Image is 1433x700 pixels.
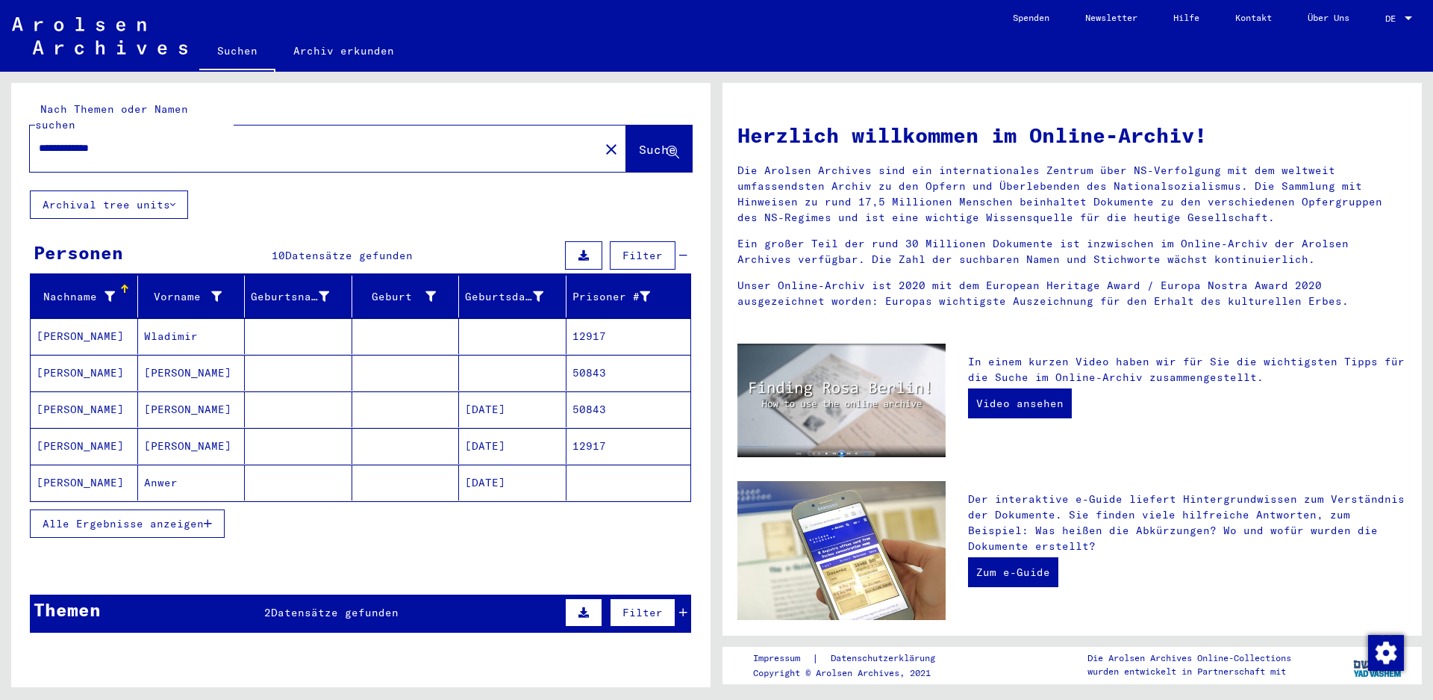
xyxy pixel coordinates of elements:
[1350,646,1406,684] img: yv_logo.png
[465,289,543,305] div: Geburtsdatum
[12,17,187,55] img: Arolsen_neg.svg
[626,126,692,172] button: Suche
[138,355,246,391] mat-cell: [PERSON_NAME]
[34,596,101,623] div: Themen
[465,285,566,309] div: Geburtsdatum
[737,278,1407,309] p: Unser Online-Archiv ist 2020 mit dem European Heritage Award / Europa Nostra Award 2020 ausgezeic...
[566,276,691,318] mat-header-cell: Prisoner #
[31,465,138,501] mat-cell: [PERSON_NAME]
[199,33,275,72] a: Suchen
[622,249,663,262] span: Filter
[31,428,138,464] mat-cell: [PERSON_NAME]
[602,140,620,158] mat-icon: close
[610,241,675,270] button: Filter
[1087,665,1291,678] p: wurden entwickelt in Partnerschaft mit
[459,428,566,464] mat-cell: [DATE]
[566,318,691,354] mat-cell: 12917
[251,285,352,309] div: Geburtsname
[138,318,246,354] mat-cell: Wladimir
[1087,651,1291,665] p: Die Arolsen Archives Online-Collections
[245,276,352,318] mat-header-cell: Geburtsname
[1368,635,1404,671] img: Zustimmung ändern
[37,289,115,305] div: Nachname
[138,465,246,501] mat-cell: Anwer
[753,651,953,666] div: |
[30,509,225,538] button: Alle Ergebnisse anzeigen
[968,492,1407,554] p: Der interaktive e-Guide liefert Hintergrundwissen zum Verständnis der Dokumente. Sie finden viele...
[968,354,1407,385] p: In einem kurzen Video haben wir für Sie die wichtigsten Tipps für die Suche im Online-Archiv zusa...
[30,191,188,219] button: Archival tree units
[272,249,285,262] span: 10
[596,134,626,164] button: Clear
[1385,13,1402,24] span: DE
[138,428,246,464] mat-cell: [PERSON_NAME]
[968,557,1058,587] a: Zum e-Guide
[35,102,188,131] mat-label: Nach Themen oder Namen suchen
[753,651,812,666] a: Impressum
[737,236,1407,267] p: Ein großer Teil der rund 30 Millionen Dokumente ist inzwischen im Online-Archiv der Arolsen Archi...
[358,285,459,309] div: Geburt‏
[31,276,138,318] mat-header-cell: Nachname
[34,239,123,266] div: Personen
[459,391,566,427] mat-cell: [DATE]
[138,391,246,427] mat-cell: [PERSON_NAME]
[737,344,946,457] img: video.jpg
[753,666,953,680] p: Copyright © Arolsen Archives, 2021
[610,598,675,627] button: Filter
[737,120,1407,151] h1: Herzlich willkommen im Online-Archiv!
[459,276,566,318] mat-header-cell: Geburtsdatum
[264,606,271,619] span: 2
[138,276,246,318] mat-header-cell: Vorname
[43,517,204,530] span: Alle Ergebnisse anzeigen
[271,606,399,619] span: Datensätze gefunden
[622,606,663,619] span: Filter
[31,355,138,391] mat-cell: [PERSON_NAME]
[566,428,691,464] mat-cell: 12917
[352,276,460,318] mat-header-cell: Geburt‏
[31,391,138,427] mat-cell: [PERSON_NAME]
[459,465,566,501] mat-cell: [DATE]
[566,355,691,391] mat-cell: 50843
[251,289,329,305] div: Geburtsname
[639,142,676,157] span: Suche
[285,249,413,262] span: Datensätze gefunden
[144,285,245,309] div: Vorname
[737,163,1407,226] p: Die Arolsen Archives sind ein internationales Zentrum über NS-Verfolgung mit dem weltweit umfasse...
[737,481,946,620] img: eguide.jpg
[572,285,673,309] div: Prisoner #
[144,289,222,305] div: Vorname
[572,289,651,305] div: Prisoner #
[819,651,953,666] a: Datenschutzerklärung
[275,33,412,69] a: Archiv erkunden
[968,388,1072,418] a: Video ansehen
[358,289,437,305] div: Geburt‏
[566,391,691,427] mat-cell: 50843
[37,285,137,309] div: Nachname
[31,318,138,354] mat-cell: [PERSON_NAME]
